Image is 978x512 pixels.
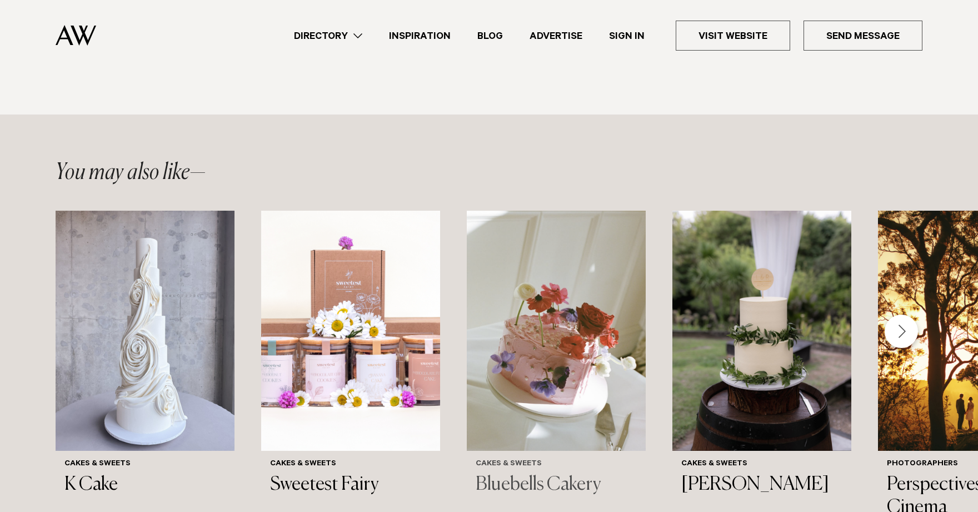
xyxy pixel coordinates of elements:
[681,460,842,469] h6: Cakes & Sweets
[596,28,658,43] a: Sign In
[56,211,234,505] a: Auckland Weddings Cakes & Sweets | K Cake Cakes & Sweets K Cake
[676,21,790,51] a: Visit Website
[681,474,842,496] h3: [PERSON_NAME]
[64,474,226,496] h3: K Cake
[270,460,431,469] h6: Cakes & Sweets
[476,474,637,496] h3: Bluebells Cakery
[464,28,516,43] a: Blog
[467,211,646,451] img: Auckland Weddings Cakes & Sweets | Bluebells Cakery
[56,162,206,184] h2: You may also like
[64,460,226,469] h6: Cakes & Sweets
[516,28,596,43] a: Advertise
[376,28,464,43] a: Inspiration
[672,211,851,451] img: Auckland Weddings Cakes & Sweets | Jenna Maree Cakes
[476,460,637,469] h6: Cakes & Sweets
[56,25,96,46] img: Auckland Weddings Logo
[281,28,376,43] a: Directory
[270,474,431,496] h3: Sweetest Fairy
[804,21,922,51] a: Send Message
[56,211,234,451] img: Auckland Weddings Cakes & Sweets | K Cake
[672,211,851,505] a: Auckland Weddings Cakes & Sweets | Jenna Maree Cakes Cakes & Sweets [PERSON_NAME]
[467,211,646,505] a: Auckland Weddings Cakes & Sweets | Bluebells Cakery Cakes & Sweets Bluebells Cakery
[261,211,440,505] a: Auckland Weddings Cakes & Sweets | Sweetest Fairy Cakes & Sweets Sweetest Fairy
[261,211,440,451] img: Auckland Weddings Cakes & Sweets | Sweetest Fairy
